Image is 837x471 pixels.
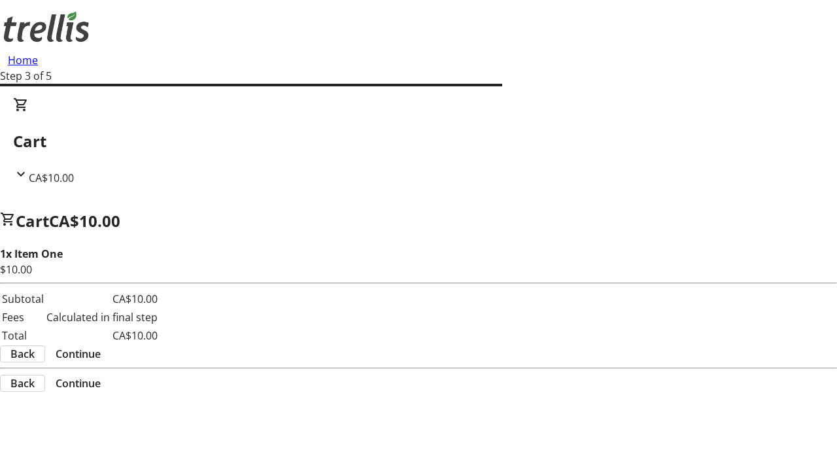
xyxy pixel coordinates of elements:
td: Calculated in final step [46,309,158,326]
td: Total [1,327,44,344]
span: Continue [56,346,101,362]
span: Back [10,346,35,362]
span: CA$10.00 [29,171,74,185]
td: CA$10.00 [46,327,158,344]
div: CartCA$10.00 [13,97,824,186]
button: Continue [45,346,111,362]
button: Continue [45,375,111,391]
h2: Cart [13,130,824,153]
td: Subtotal [1,290,44,307]
td: Fees [1,309,44,326]
td: CA$10.00 [46,290,158,307]
span: Continue [56,375,101,391]
span: Cart [16,210,49,232]
span: CA$10.00 [49,210,120,232]
span: Back [10,375,35,391]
